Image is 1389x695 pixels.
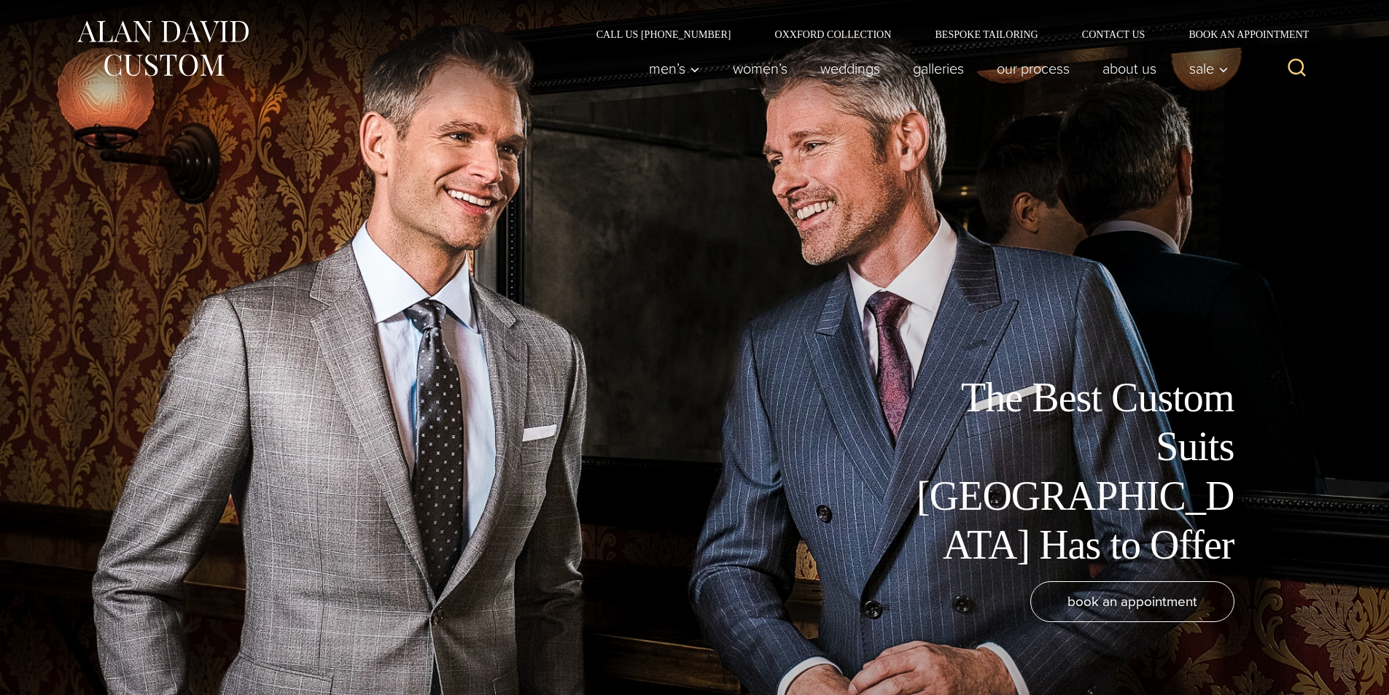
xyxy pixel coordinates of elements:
[804,54,896,83] a: weddings
[913,29,1059,39] a: Bespoke Tailoring
[575,29,753,39] a: Call Us [PHONE_NUMBER]
[1167,29,1314,39] a: Book an Appointment
[906,373,1234,570] h1: The Best Custom Suits [GEOGRAPHIC_DATA] Has to Offer
[1189,61,1229,76] span: Sale
[75,16,250,81] img: Alan David Custom
[1280,51,1315,86] button: View Search Form
[1060,29,1167,39] a: Contact Us
[896,54,980,83] a: Galleries
[649,61,700,76] span: Men’s
[1067,591,1197,612] span: book an appointment
[980,54,1086,83] a: Our Process
[1086,54,1172,83] a: About Us
[632,54,1236,83] nav: Primary Navigation
[716,54,804,83] a: Women’s
[752,29,913,39] a: Oxxford Collection
[575,29,1315,39] nav: Secondary Navigation
[1030,581,1234,622] a: book an appointment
